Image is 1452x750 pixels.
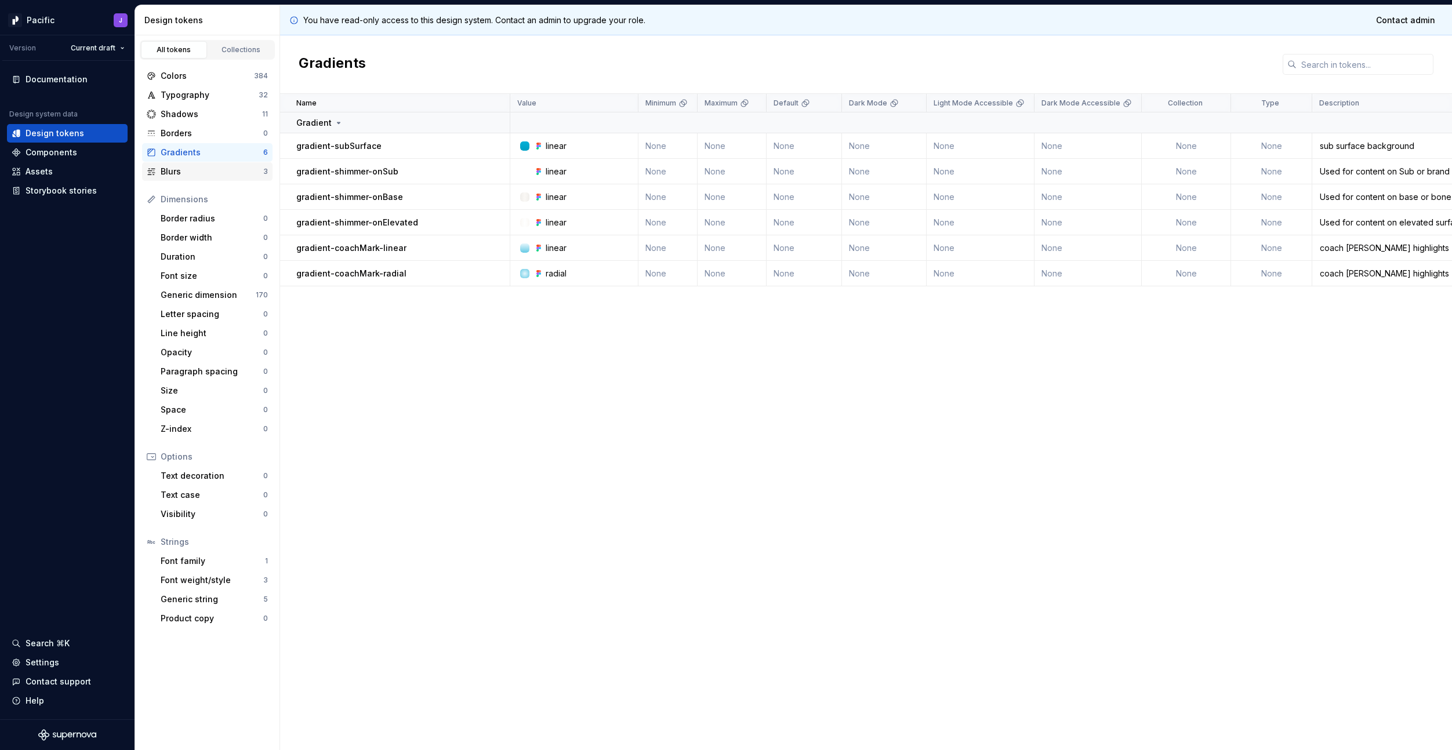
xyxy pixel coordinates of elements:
[156,343,273,362] a: Opacity0
[156,324,273,343] a: Line height0
[161,385,263,396] div: Size
[767,133,842,159] td: None
[27,14,55,26] div: Pacific
[161,536,268,548] div: Strings
[263,271,268,281] div: 0
[263,214,268,223] div: 0
[263,329,268,338] div: 0
[1231,184,1312,210] td: None
[849,99,887,108] p: Dark Mode
[1142,184,1231,210] td: None
[7,162,128,181] a: Assets
[842,235,927,261] td: None
[1142,133,1231,159] td: None
[638,235,698,261] td: None
[1231,235,1312,261] td: None
[259,90,268,100] div: 32
[296,99,317,108] p: Name
[927,133,1034,159] td: None
[296,166,398,177] p: gradient-shimmer-onSub
[934,99,1013,108] p: Light Mode Accessible
[263,252,268,261] div: 0
[26,147,77,158] div: Components
[1231,261,1312,286] td: None
[161,213,263,224] div: Border radius
[26,185,97,196] div: Storybook stories
[1231,159,1312,184] td: None
[303,14,645,26] p: You have read-only access to this design system. Contact an admin to upgrade your role.
[161,555,265,567] div: Font family
[161,508,263,520] div: Visibility
[1034,184,1142,210] td: None
[767,159,842,184] td: None
[263,233,268,242] div: 0
[296,191,403,203] p: gradient-shimmer-onBase
[698,210,767,235] td: None
[263,367,268,376] div: 0
[26,695,44,707] div: Help
[9,110,78,119] div: Design system data
[1142,235,1231,261] td: None
[698,159,767,184] td: None
[842,133,927,159] td: None
[1142,261,1231,286] td: None
[1319,99,1359,108] p: Description
[262,110,268,119] div: 11
[265,556,268,566] div: 1
[767,184,842,210] td: None
[296,242,406,254] p: gradient-coachMark-linear
[7,124,128,143] a: Design tokens
[767,210,842,235] td: None
[263,471,268,480] div: 0
[263,595,268,604] div: 5
[263,310,268,319] div: 0
[1168,99,1203,108] p: Collection
[26,166,53,177] div: Assets
[698,261,767,286] td: None
[767,261,842,286] td: None
[161,366,263,377] div: Paragraph spacing
[638,261,698,286] td: None
[1231,210,1312,235] td: None
[7,672,128,691] button: Contact support
[142,124,273,143] a: Borders0
[161,108,262,120] div: Shadows
[156,228,273,247] a: Border width0
[546,140,567,152] div: linear
[927,184,1034,210] td: None
[156,401,273,419] a: Space0
[161,89,259,101] div: Typography
[546,242,567,254] div: linear
[156,209,273,228] a: Border radius0
[156,381,273,400] a: Size0
[263,386,268,395] div: 0
[161,404,263,416] div: Space
[927,261,1034,286] td: None
[161,232,263,243] div: Border width
[698,235,767,261] td: None
[842,210,927,235] td: None
[161,166,263,177] div: Blurs
[263,509,268,519] div: 0
[161,613,263,624] div: Product copy
[698,184,767,210] td: None
[546,217,567,228] div: linear
[296,217,418,228] p: gradient-shimmer-onElevated
[161,194,268,205] div: Dimensions
[263,490,268,500] div: 0
[156,590,273,609] a: Generic string5
[263,129,268,138] div: 0
[161,347,263,358] div: Opacity
[161,451,268,463] div: Options
[156,362,273,381] a: Paragraph spacing0
[705,99,738,108] p: Maximum
[161,327,263,339] div: Line height
[1368,10,1443,31] a: Contact admin
[156,467,273,485] a: Text decoration0
[156,609,273,628] a: Product copy0
[144,14,275,26] div: Design tokens
[263,576,268,585] div: 3
[842,261,927,286] td: None
[842,159,927,184] td: None
[546,268,567,279] div: radial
